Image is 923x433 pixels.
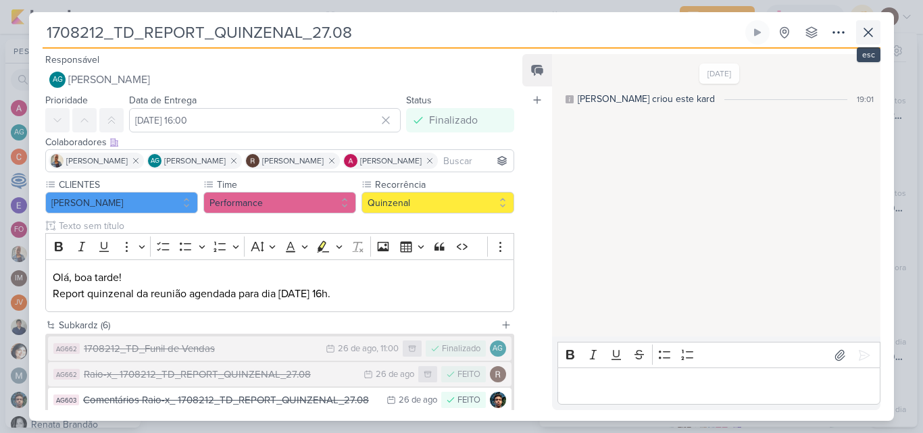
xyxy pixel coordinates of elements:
[857,93,874,105] div: 19:01
[361,192,514,213] button: Quinzenal
[83,392,380,408] div: Comentários Raio-x_ 1708212_TD_REPORT_QUINZENAL_27.08
[84,367,357,382] div: Raio-x_ 1708212_TD_REPORT_QUINZENAL_27.08
[151,158,159,165] p: AG
[53,394,79,405] div: AG603
[457,368,480,382] div: FEITO
[442,342,480,356] div: Finalizado
[66,155,128,167] span: [PERSON_NAME]
[148,154,161,168] div: Aline Gimenez Graciano
[50,154,64,168] img: Iara Santos
[338,345,376,353] div: 26 de ago
[399,396,437,405] div: 26 de ago
[129,95,197,106] label: Data de Entrega
[246,154,259,168] img: Rafael Dornelles
[490,340,506,357] div: Aline Gimenez Graciano
[493,345,503,353] p: AG
[203,192,356,213] button: Performance
[45,135,514,149] div: Colaboradores
[68,72,150,88] span: [PERSON_NAME]
[45,54,99,66] label: Responsável
[45,95,88,106] label: Prioridade
[441,153,511,169] input: Buscar
[857,47,880,62] div: esc
[56,219,514,233] input: Texto sem título
[429,112,478,128] div: Finalizado
[490,366,506,382] img: Rafael Dornelles
[48,362,512,386] button: AG662 Raio-x_ 1708212_TD_REPORT_QUINZENAL_27.08 26 de ago FEITO
[406,95,432,106] label: Status
[752,27,763,38] div: Ligar relógio
[45,233,514,259] div: Editor toolbar
[48,336,512,361] button: AG662 1708212_TD_Funil de Vendas 26 de ago , 11:00 Finalizado AG
[557,367,880,405] div: Editor editing area: main
[45,68,514,92] button: AG [PERSON_NAME]
[374,178,514,192] label: Recorrência
[376,345,399,353] div: , 11:00
[578,92,715,106] div: [PERSON_NAME] criou este kard
[216,178,356,192] label: Time
[53,76,63,84] p: AG
[344,154,357,168] img: Alessandra Gomes
[53,343,80,354] div: AG662
[129,108,401,132] input: Select a date
[557,342,880,368] div: Editor toolbar
[45,259,514,313] div: Editor editing area: main
[490,392,506,408] img: Nelito Junior
[376,370,414,379] div: 26 de ago
[48,388,512,412] button: AG603 Comentários Raio-x_ 1708212_TD_REPORT_QUINZENAL_27.08 26 de ago FEITO
[45,192,198,213] button: [PERSON_NAME]
[164,155,226,167] span: [PERSON_NAME]
[360,155,422,167] span: [PERSON_NAME]
[57,178,198,192] label: CLIENTES
[43,20,743,45] input: Kard Sem Título
[53,270,507,302] p: Olá, boa tarde! Report quinzenal da reunião agendada para dia [DATE] 16h.
[49,72,66,88] div: Aline Gimenez Graciano
[59,318,495,332] div: Subkardz (6)
[84,341,319,357] div: 1708212_TD_Funil de Vendas
[406,108,514,132] button: Finalizado
[53,369,80,380] div: AG662
[457,394,480,407] div: FEITO
[262,155,324,167] span: [PERSON_NAME]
